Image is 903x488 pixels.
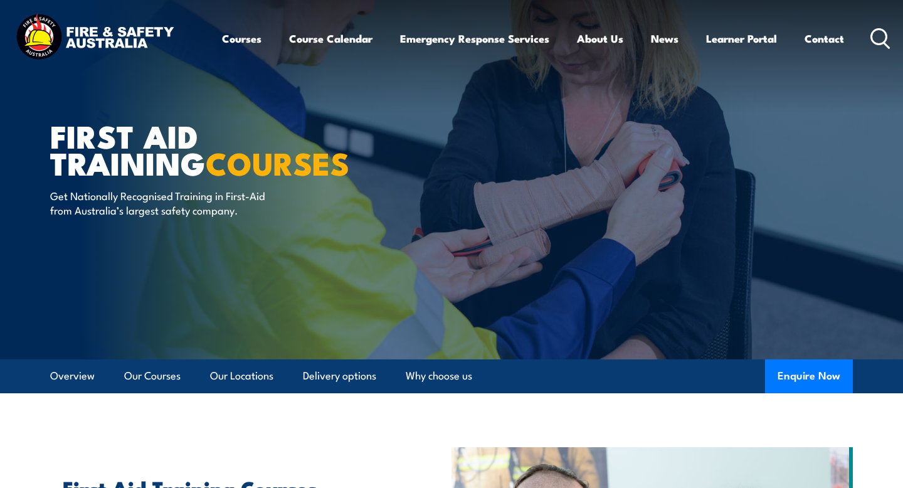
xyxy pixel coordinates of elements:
[206,138,349,186] strong: COURSES
[706,22,777,55] a: Learner Portal
[50,359,95,393] a: Overview
[210,359,273,393] a: Our Locations
[50,188,279,218] p: Get Nationally Recognised Training in First-Aid from Australia’s largest safety company.
[651,22,679,55] a: News
[577,22,623,55] a: About Us
[124,359,181,393] a: Our Courses
[289,22,372,55] a: Course Calendar
[765,359,853,393] button: Enquire Now
[400,22,549,55] a: Emergency Response Services
[50,122,360,176] h1: First Aid Training
[805,22,844,55] a: Contact
[406,359,472,393] a: Why choose us
[222,22,261,55] a: Courses
[303,359,376,393] a: Delivery options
